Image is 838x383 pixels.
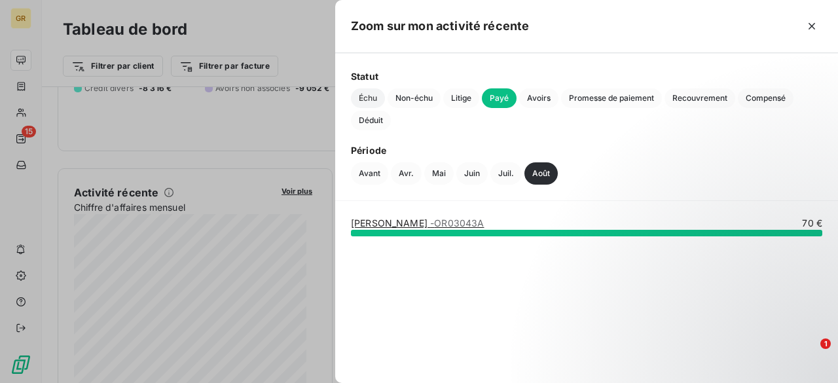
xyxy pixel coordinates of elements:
[351,17,529,35] h5: Zoom sur mon activité récente
[793,338,825,370] iframe: Intercom live chat
[430,217,484,228] span: - OR03043A
[351,111,391,130] button: Déduit
[561,88,662,108] button: Promesse de paiement
[490,162,522,185] button: Juil.
[820,338,831,349] span: 1
[482,88,517,108] button: Payé
[391,162,422,185] button: Avr.
[576,256,838,348] iframe: Intercom notifications message
[424,162,454,185] button: Mai
[351,217,484,228] a: [PERSON_NAME]
[738,88,793,108] button: Compensé
[351,69,822,83] span: Statut
[665,88,735,108] button: Recouvrement
[388,88,441,108] button: Non-échu
[524,162,558,185] button: Août
[519,88,558,108] button: Avoirs
[802,217,822,230] span: 70 €
[456,162,488,185] button: Juin
[351,162,388,185] button: Avant
[351,88,385,108] button: Échu
[351,143,822,157] span: Période
[443,88,479,108] button: Litige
